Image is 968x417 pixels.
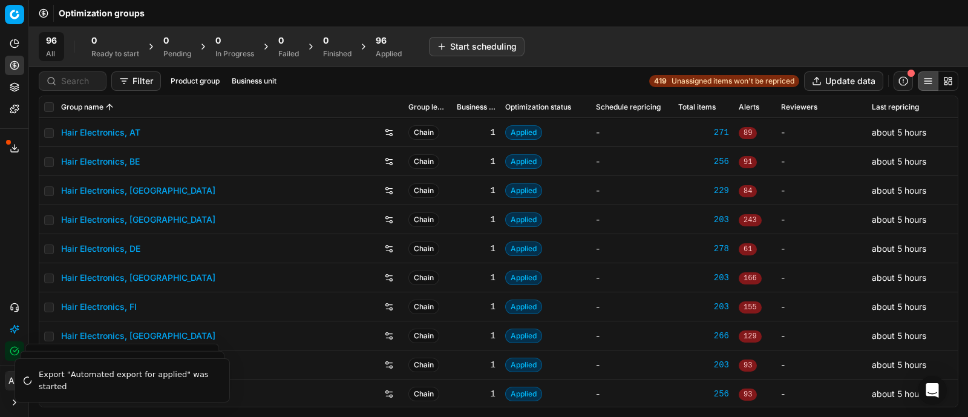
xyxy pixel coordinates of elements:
[61,243,140,255] a: Hair Electronics, DE
[457,126,495,139] div: 1
[505,125,542,140] span: Applied
[739,360,757,372] span: 93
[408,125,439,140] span: Chain
[505,241,542,256] span: Applied
[591,176,673,205] td: -
[739,243,757,255] span: 61
[227,74,281,88] button: Business unit
[5,371,24,390] button: AC
[678,214,729,226] a: 203
[776,292,867,321] td: -
[457,301,495,313] div: 1
[457,243,495,255] div: 1
[739,156,757,168] span: 91
[678,330,729,342] div: 266
[278,49,299,59] div: Failed
[591,118,673,147] td: -
[505,271,542,285] span: Applied
[111,71,161,91] button: Filter
[678,301,729,313] a: 203
[61,272,215,284] a: Hair Electronics, [GEOGRAPHIC_DATA]
[457,359,495,371] div: 1
[678,102,716,112] span: Total items
[872,272,926,283] span: about 5 hours
[591,321,673,350] td: -
[457,388,495,400] div: 1
[61,156,140,168] a: Hair Electronics, BE
[323,49,352,59] div: Finished
[166,74,224,88] button: Product group
[739,102,759,112] span: Alerts
[408,241,439,256] span: Chain
[739,301,762,314] span: 155
[781,102,817,112] span: Reviewers
[739,389,757,401] span: 93
[872,214,926,225] span: about 5 hours
[46,49,57,59] div: All
[739,185,757,197] span: 84
[918,376,947,405] div: Open Intercom Messenger
[505,212,542,227] span: Applied
[872,330,926,341] span: about 5 hours
[505,154,542,169] span: Applied
[5,372,24,390] span: AC
[408,271,439,285] span: Chain
[678,185,729,197] a: 229
[376,34,387,47] span: 96
[591,379,673,409] td: -
[776,263,867,292] td: -
[46,34,57,47] span: 96
[872,127,926,137] span: about 5 hours
[739,127,757,139] span: 89
[872,102,919,112] span: Last repricing
[776,147,867,176] td: -
[408,102,447,112] span: Group level
[678,243,729,255] a: 278
[505,183,542,198] span: Applied
[872,301,926,312] span: about 5 hours
[61,214,215,226] a: Hair Electronics, [GEOGRAPHIC_DATA]
[678,359,729,371] a: 203
[505,300,542,314] span: Applied
[872,243,926,254] span: about 5 hours
[649,75,799,87] a: 419Unassigned items won't be repriced
[591,234,673,263] td: -
[61,126,140,139] a: Hair Electronics, AT
[61,185,215,197] a: Hair Electronics, [GEOGRAPHIC_DATA]
[91,34,97,47] span: 0
[103,101,116,113] button: Sorted by Group name ascending
[591,205,673,234] td: -
[678,126,729,139] a: 271
[408,212,439,227] span: Chain
[408,300,439,314] span: Chain
[776,205,867,234] td: -
[672,76,794,86] span: Unassigned items won't be repriced
[457,102,495,112] span: Business unit
[804,71,883,91] button: Update data
[678,272,729,284] a: 203
[91,49,139,59] div: Ready to start
[776,176,867,205] td: -
[215,49,254,59] div: In Progress
[61,75,99,87] input: Search
[776,118,867,147] td: -
[408,183,439,198] span: Chain
[457,330,495,342] div: 1
[739,330,762,343] span: 129
[457,272,495,284] div: 1
[678,156,729,168] a: 256
[776,350,867,379] td: -
[457,214,495,226] div: 1
[505,102,571,112] span: Optimization status
[654,76,667,86] strong: 419
[457,156,495,168] div: 1
[872,389,926,399] span: about 5 hours
[739,272,762,284] span: 166
[323,34,329,47] span: 0
[59,7,145,19] nav: breadcrumb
